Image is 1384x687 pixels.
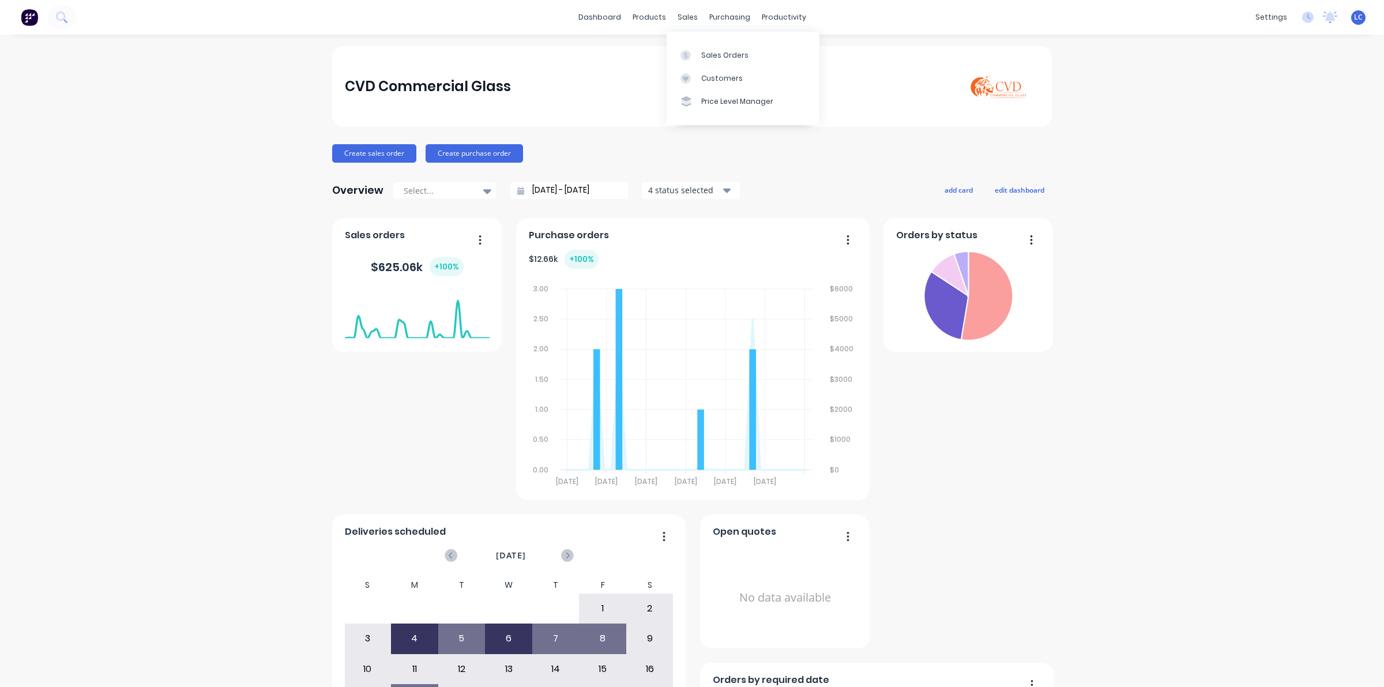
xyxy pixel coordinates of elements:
[627,594,673,623] div: 2
[345,525,446,539] span: Deliveries scheduled
[486,624,532,653] div: 6
[533,344,548,354] tspan: 2.00
[627,9,672,26] div: products
[332,179,383,202] div: Overview
[714,476,737,486] tspan: [DATE]
[701,96,773,107] div: Price Level Manager
[672,9,704,26] div: sales
[532,577,580,594] div: T
[391,577,438,594] div: M
[1250,9,1293,26] div: settings
[627,655,673,684] div: 16
[345,228,405,242] span: Sales orders
[21,9,38,26] img: Factory
[958,57,1039,117] img: CVD Commercial Glass
[555,476,578,486] tspan: [DATE]
[426,144,523,163] button: Create purchase order
[830,465,839,475] tspan: $0
[430,257,464,276] div: + 100 %
[667,67,819,90] a: Customers
[344,577,392,594] div: S
[701,50,749,61] div: Sales Orders
[533,434,548,444] tspan: 0.50
[332,144,416,163] button: Create sales order
[830,344,853,354] tspan: $4000
[439,624,485,653] div: 5
[533,465,548,475] tspan: 0.00
[529,250,599,269] div: $ 12.66k
[667,43,819,66] a: Sales Orders
[627,624,673,653] div: 9
[533,314,548,324] tspan: 2.50
[713,525,776,539] span: Open quotes
[830,434,851,444] tspan: $1000
[439,655,485,684] div: 12
[392,655,438,684] div: 11
[754,476,776,486] tspan: [DATE]
[535,404,548,414] tspan: 1.00
[896,228,977,242] span: Orders by status
[392,624,438,653] div: 4
[701,73,743,84] div: Customers
[595,476,618,486] tspan: [DATE]
[635,476,657,486] tspan: [DATE]
[345,75,511,98] div: CVD Commercial Glass
[533,284,548,294] tspan: 3.00
[345,655,391,684] div: 10
[756,9,812,26] div: productivity
[371,257,464,276] div: $ 625.06k
[580,624,626,653] div: 8
[438,577,486,594] div: T
[496,549,526,562] span: [DATE]
[830,374,852,384] tspan: $3000
[485,577,532,594] div: W
[565,250,599,269] div: + 100 %
[675,476,697,486] tspan: [DATE]
[533,624,579,653] div: 7
[648,184,721,196] div: 4 status selected
[573,9,627,26] a: dashboard
[1354,12,1363,22] span: LC
[486,655,532,684] div: 13
[642,182,740,199] button: 4 status selected
[830,404,852,414] tspan: $2000
[713,543,858,652] div: No data available
[529,228,609,242] span: Purchase orders
[580,594,626,623] div: 1
[345,624,391,653] div: 3
[937,182,980,197] button: add card
[535,374,548,384] tspan: 1.50
[987,182,1052,197] button: edit dashboard
[713,673,829,687] span: Orders by required date
[533,655,579,684] div: 14
[667,90,819,113] a: Price Level Manager
[704,9,756,26] div: purchasing
[580,655,626,684] div: 15
[830,284,853,294] tspan: $6000
[626,577,674,594] div: S
[579,577,626,594] div: F
[830,314,853,324] tspan: $5000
